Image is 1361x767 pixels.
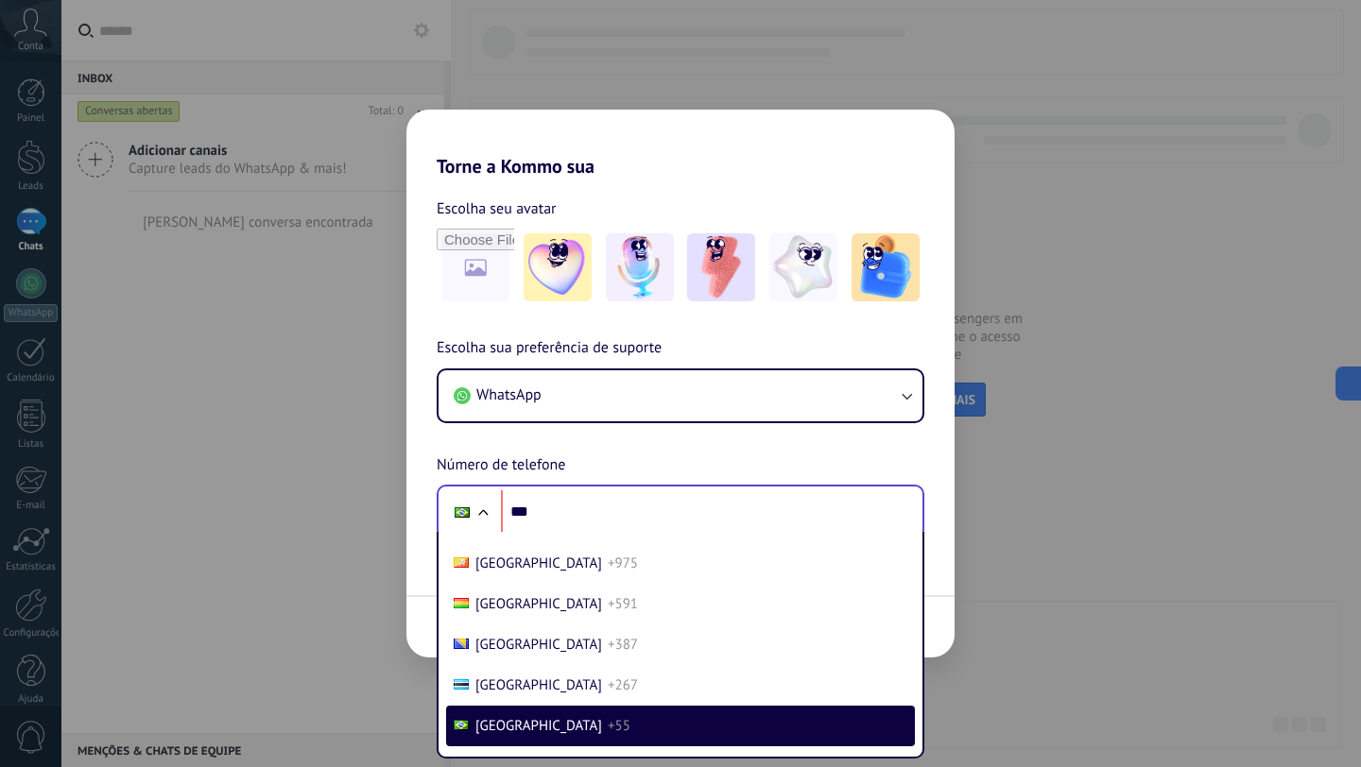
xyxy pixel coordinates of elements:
span: [GEOGRAPHIC_DATA] [475,554,602,572]
img: -3.jpeg [687,233,755,301]
img: -4.jpeg [769,233,837,301]
span: WhatsApp [476,385,542,404]
img: -5.jpeg [852,233,920,301]
span: [GEOGRAPHIC_DATA] [475,595,602,613]
span: [GEOGRAPHIC_DATA] [475,636,602,654]
span: [GEOGRAPHIC_DATA] [475,717,602,735]
span: [GEOGRAPHIC_DATA] [475,676,602,694]
span: +387 [608,636,638,654]
span: +55 [608,717,630,735]
span: +267 [608,676,638,694]
span: +975 [608,554,638,572]
button: WhatsApp [439,370,922,421]
span: Escolha seu avatar [437,196,557,221]
span: +591 [608,595,638,613]
span: Número de telefone [437,453,565,478]
span: Escolha sua preferência de suporte [437,336,662,361]
img: -1.jpeg [524,233,592,301]
img: -2.jpeg [606,233,674,301]
div: Brazil: + 55 [444,492,480,532]
h2: Torne a Kommo sua [406,110,955,178]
